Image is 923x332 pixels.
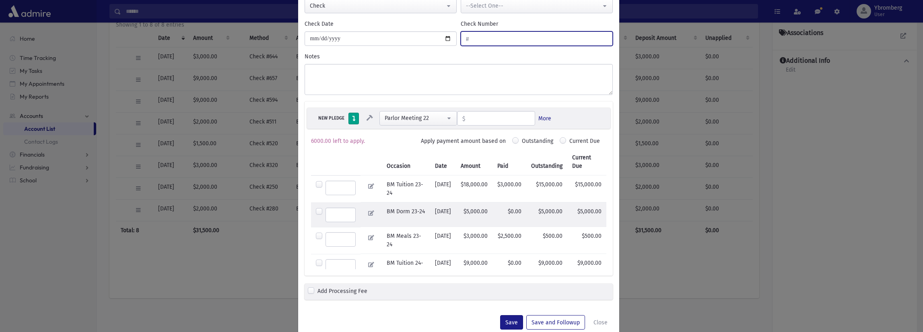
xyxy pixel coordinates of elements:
[382,227,430,254] td: BM Meals 23-24
[492,202,526,227] td: $0.00
[430,202,456,227] td: [DATE]
[430,254,456,281] td: [DATE]
[385,114,445,122] div: Parlor Meeting 22
[526,315,585,330] button: Save and Followup
[492,254,526,281] td: $0.00
[526,227,567,254] td: $500.00
[461,32,469,46] span: #
[430,175,456,202] td: [DATE]
[382,175,430,202] td: BM Tuition 23-24
[567,254,606,281] td: $9,000.00
[430,148,456,175] th: Date
[456,227,492,254] td: $3,000.00
[430,227,456,254] td: [DATE]
[382,254,430,281] td: BM Tuition 24-25
[526,202,567,227] td: $5,000.00
[456,254,492,281] td: $9,000.00
[379,111,457,126] button: Parlor Meeting 22
[492,148,526,175] th: Paid
[567,148,606,175] th: Current Due
[457,111,466,126] span: $
[316,114,347,122] div: NEW PLEDGE
[466,2,601,10] div: --Select One--
[538,114,551,123] a: More
[461,20,498,28] label: Check Number
[567,227,606,254] td: $500.00
[569,137,600,148] label: Current Due
[311,137,365,145] label: 6000.00 left to apply.
[456,175,492,202] td: $18,000.00
[305,52,320,61] label: Notes
[588,315,613,330] button: Close
[500,315,523,330] button: Save
[382,202,430,227] td: BM Dorm 23-24
[567,175,606,202] td: $15,000.00
[492,227,526,254] td: $2,500.00
[567,202,606,227] td: $5,000.00
[317,287,367,297] label: Add Processing Fee
[526,175,567,202] td: $15,000.00
[522,137,553,148] label: Outstanding
[305,20,334,28] label: Check Date
[492,175,526,202] td: $3,000.00
[382,148,430,175] th: Occasion
[310,2,445,10] div: Check
[526,254,567,281] td: $9,000.00
[526,148,567,175] th: Outstanding
[456,202,492,227] td: $5,000.00
[421,137,506,145] label: Apply payment amount based on
[456,148,492,175] th: Amount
